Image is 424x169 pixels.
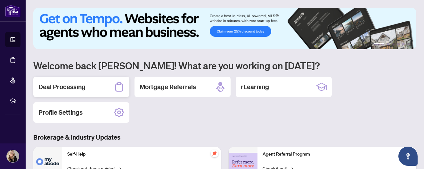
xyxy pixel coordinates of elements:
h3: Brokerage & Industry Updates [33,133,416,142]
button: 4 [397,43,400,45]
img: logo [5,5,20,17]
p: Self-Help [67,151,216,158]
button: 6 [407,43,410,45]
button: 5 [402,43,405,45]
button: 3 [392,43,395,45]
h2: Profile Settings [38,108,83,117]
button: 2 [387,43,389,45]
span: pushpin [211,150,218,157]
img: Profile Icon [7,150,19,162]
p: Agent Referral Program [263,151,411,158]
img: Slide 0 [33,8,416,49]
h1: Welcome back [PERSON_NAME]! What are you working on [DATE]? [33,59,416,72]
h2: Mortgage Referrals [140,82,196,91]
h2: rLearning [241,82,269,91]
h2: Deal Processing [38,82,86,91]
button: 1 [374,43,384,45]
button: Open asap [398,147,418,166]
